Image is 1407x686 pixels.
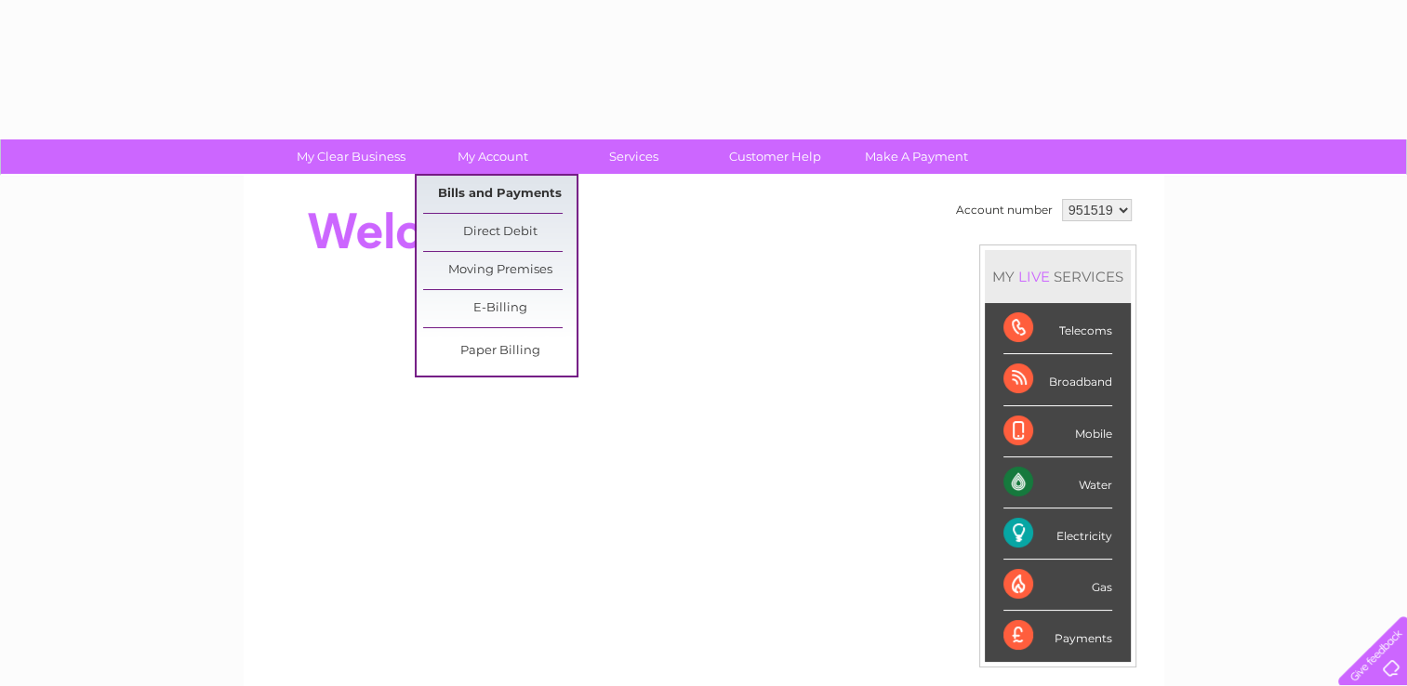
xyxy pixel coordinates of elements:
[557,139,710,174] a: Services
[1003,354,1112,405] div: Broadband
[274,139,428,174] a: My Clear Business
[423,333,577,370] a: Paper Billing
[1003,406,1112,457] div: Mobile
[840,139,993,174] a: Make A Payment
[951,194,1057,226] td: Account number
[423,290,577,327] a: E-Billing
[265,10,1144,90] div: Clear Business is a trading name of Verastar Limited (registered in [GEOGRAPHIC_DATA] No. 3667643...
[985,250,1131,303] div: MY SERVICES
[1003,303,1112,354] div: Telecoms
[1015,268,1054,285] div: LIVE
[423,214,577,251] a: Direct Debit
[1003,508,1112,560] div: Electricity
[1003,611,1112,661] div: Payments
[698,139,852,174] a: Customer Help
[423,252,577,289] a: Moving Premises
[423,176,577,213] a: Bills and Payments
[1003,457,1112,508] div: Water
[416,139,569,174] a: My Account
[1003,560,1112,611] div: Gas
